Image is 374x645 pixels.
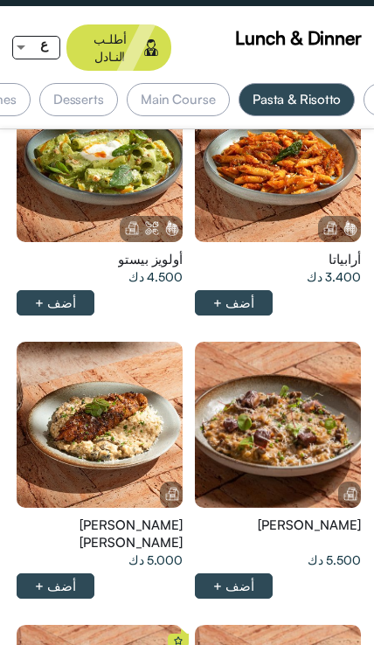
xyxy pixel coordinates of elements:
span: ع [40,37,48,52]
span: Lunch & Dinner [235,24,362,51]
span: 4.500 دك [128,268,183,286]
div: Desserts [39,83,118,116]
img: waiter.svg [144,39,158,56]
span: 3.400 دك [307,268,361,286]
div: أضف + [195,290,273,316]
div: أضف + [17,573,94,599]
span: [PERSON_NAME] [258,517,361,534]
span: أرابياتا [329,251,361,268]
img: Tree%20Nuts.png [144,220,160,236]
span: 5.500 دك [308,551,361,569]
div: Pasta & Risotto [239,83,356,116]
div: أضف + [195,573,273,599]
img: Dairy.png [124,220,140,236]
img: Dairy.png [322,220,338,236]
img: Gluten.png [343,220,358,236]
div: أضف + [17,290,94,316]
img: Dairy.png [343,486,358,502]
span: 5.000 دك [128,551,183,569]
img: Dairy.png [164,486,180,502]
span: [PERSON_NAME] [PERSON_NAME] [17,517,183,551]
img: star%20icon.svg [174,636,183,645]
img: Gluten.png [164,220,180,236]
span: أولويز بيستو [118,251,183,268]
img: call%20waiter%20line.svg [69,4,113,92]
div: Main Course [127,83,230,116]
